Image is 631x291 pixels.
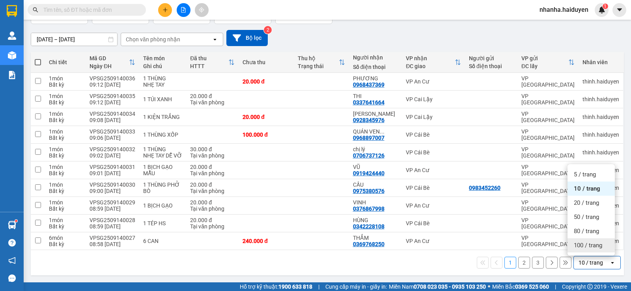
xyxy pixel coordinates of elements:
div: Bất kỳ [49,135,82,141]
div: VPSG2509140029 [90,199,135,206]
div: 09:12 [DATE] [90,82,135,88]
span: | [318,282,319,291]
button: file-add [177,3,190,17]
input: Tìm tên, số ĐT hoặc mã đơn [43,6,136,14]
div: Tại văn phòng [190,206,235,212]
div: 6 CAN [143,238,182,244]
div: Bất kỳ [49,241,82,247]
div: 10 / trang [579,259,603,267]
div: 1 BỊCH GẠO MẪU [143,164,182,176]
span: search [33,7,38,13]
div: 240.000 đ [243,238,290,244]
div: Ghi chú [143,63,182,69]
div: ĐC giao [406,63,455,69]
div: 100.000 đ [243,132,290,138]
span: question-circle [8,239,16,247]
div: 1 BỊCH GẠO [143,202,182,209]
div: VP [GEOGRAPHIC_DATA] [521,93,575,106]
div: VP [GEOGRAPHIC_DATA] [521,217,575,230]
img: warehouse-icon [8,32,16,40]
button: 1 [504,257,516,269]
div: thinh.haiduyen [582,132,619,138]
div: 1 THÙNG PHỞ BÒ [143,182,182,194]
div: VP Cái Bè [406,220,461,226]
th: Toggle SortBy [186,52,239,73]
div: VPSG2509140032 [90,146,135,152]
div: 08:59 [DATE] [90,223,135,230]
sup: 1 [603,4,608,9]
th: Toggle SortBy [86,52,139,73]
div: VP An Cư [406,167,461,173]
div: Tại văn phòng [190,152,235,159]
div: CẦU [353,182,398,188]
div: VP Cai Lậy [406,114,461,120]
button: 2 [518,257,530,269]
div: VPSG2509140033 [90,128,135,135]
div: 09:12 [DATE] [90,99,135,106]
div: chị lý [353,146,398,152]
span: caret-down [616,6,623,13]
div: 1 TÚI XANH [143,96,182,102]
div: ĐC lấy [521,63,568,69]
div: 1 TÉP HS [143,220,182,226]
div: 1 KIỆN TRẮNG [143,114,182,120]
div: 30.000 đ [190,146,235,152]
span: 50 / trang [574,213,599,221]
div: Đã thu [190,55,228,61]
div: VINH [353,199,398,206]
div: 20.000 đ [190,164,235,170]
span: ⚪️ [488,285,490,288]
div: thinh.haiduyen [582,96,619,102]
div: Tên món [143,55,182,61]
span: nhanha.haiduyen [533,5,595,15]
div: Chọn văn phòng nhận [126,35,180,43]
div: 20.000 đ [243,114,290,120]
div: 1 THÙNG XỐP [143,132,182,138]
div: 0706737126 [353,152,385,159]
button: aim [195,3,209,17]
span: notification [8,257,16,264]
div: Số điện thoại [469,63,513,69]
div: VPSG2509140028 [90,217,135,223]
div: 09:06 [DATE] [90,135,135,141]
div: 20.000 đ [190,217,235,223]
span: ... [380,128,385,135]
div: NHẸ TAY DỄ VỠ [143,152,182,159]
div: 08:59 [DATE] [90,206,135,212]
svg: open [609,259,616,266]
div: 09:01 [DATE] [90,170,135,176]
ul: Menu [568,164,615,256]
div: VP nhận [406,55,455,61]
div: HÙNG [353,217,398,223]
div: QUÁN VEN SÔNG [353,128,398,135]
div: VP An Cư [406,238,461,244]
div: Bất kỳ [49,223,82,230]
div: Chi tiết [49,59,82,65]
div: thinh.haiduyen [582,114,619,120]
div: Bất kỳ [49,170,82,176]
span: copyright [587,284,593,289]
div: 20.000 đ [190,199,235,206]
div: Bất kỳ [49,206,82,212]
div: HTTT [190,63,228,69]
strong: 0708 023 035 - 0935 103 250 [414,284,486,290]
div: 0975380576 [353,188,385,194]
div: Tại văn phòng [190,188,235,194]
div: Bất kỳ [49,117,82,123]
div: 1 món [49,128,82,135]
div: VP [GEOGRAPHIC_DATA] [521,199,575,212]
img: warehouse-icon [8,221,16,229]
div: VPSG2509140035 [90,93,135,99]
th: Toggle SortBy [294,52,349,73]
span: | [555,282,556,291]
button: Bộ lọc [226,30,268,46]
div: Bất kỳ [49,99,82,106]
svg: open [212,36,218,43]
span: 20 / trang [574,199,599,207]
div: VŨ [353,164,398,170]
span: 100 / trang [574,241,602,249]
div: VP Cái Bè [406,185,461,191]
img: icon-new-feature [598,6,605,13]
div: Chưa thu [243,59,290,65]
div: 20.000 đ [243,78,290,85]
